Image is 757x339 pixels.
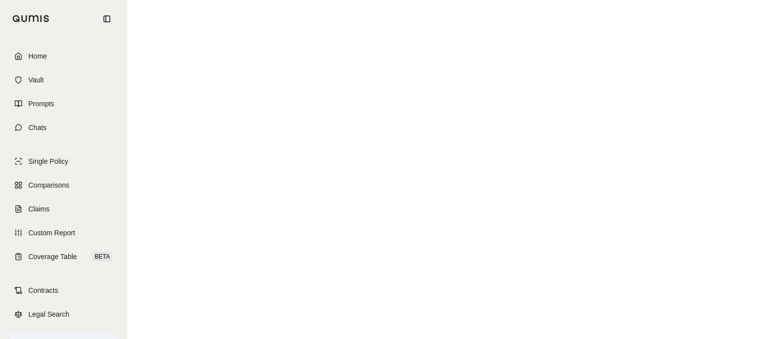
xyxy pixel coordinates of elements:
span: Custom Report [28,228,75,238]
span: Chats [28,123,47,133]
span: Coverage Table [28,252,77,262]
span: Claims [28,204,50,214]
a: Prompts [6,93,121,115]
a: Legal Search [6,303,121,325]
a: Comparisons [6,174,121,196]
a: Chats [6,117,121,138]
span: BETA [92,252,113,262]
span: Home [28,51,47,61]
a: Coverage TableBETA [6,246,121,268]
a: Vault [6,69,121,91]
span: Prompts [28,99,54,109]
a: Custom Report [6,222,121,244]
button: Collapse sidebar [99,11,115,27]
span: Vault [28,75,44,85]
a: Home [6,45,121,67]
a: Claims [6,198,121,220]
span: Contracts [28,285,58,295]
a: Contracts [6,279,121,301]
img: Qumis Logo [12,15,50,22]
span: Comparisons [28,180,69,190]
span: Single Policy [28,156,68,166]
a: Single Policy [6,150,121,172]
span: Legal Search [28,309,70,319]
